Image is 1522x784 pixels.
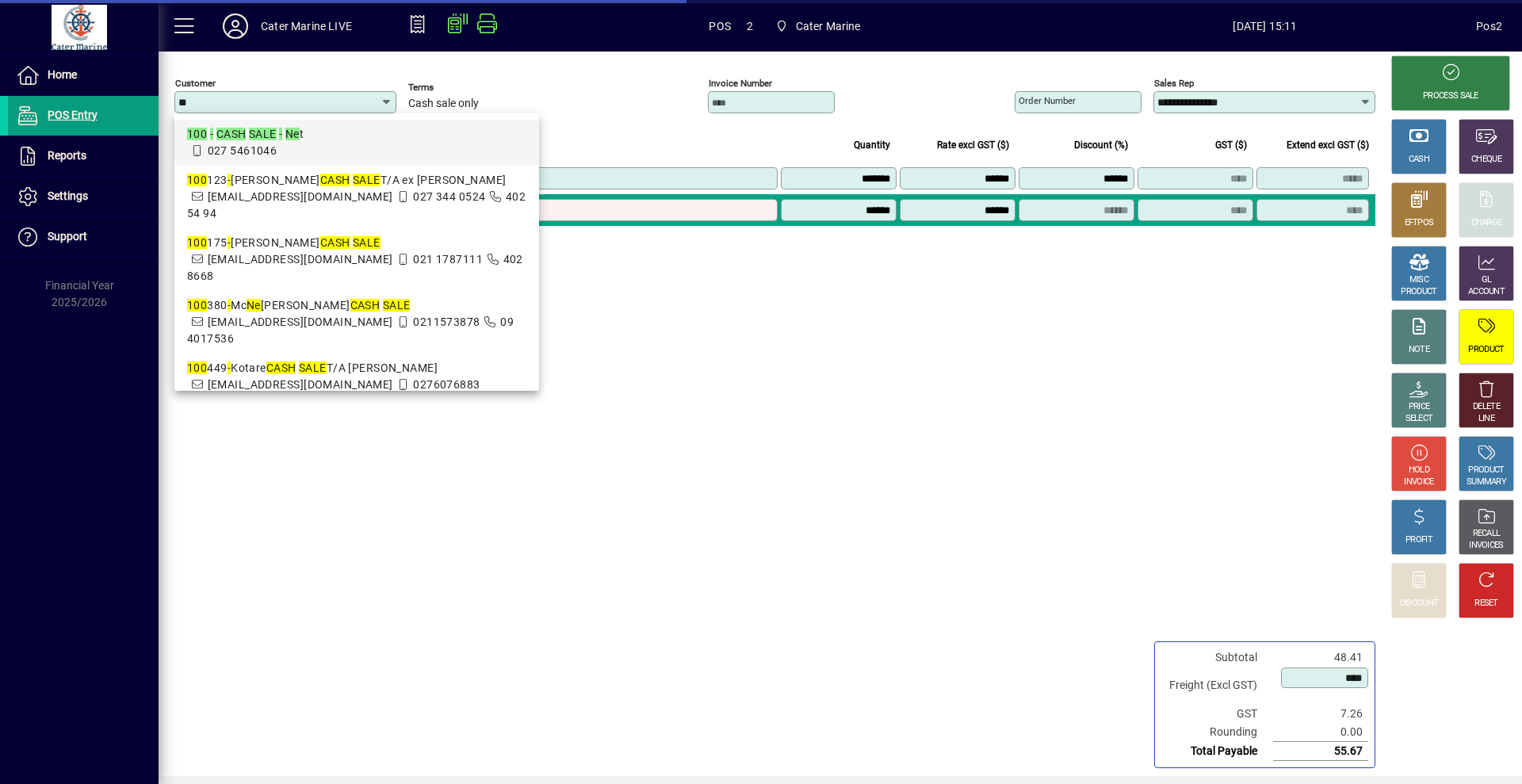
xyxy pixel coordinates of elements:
div: RECALL [1473,528,1501,540]
span: [EMAIL_ADDRESS][DOMAIN_NAME] [208,378,393,391]
div: PRODUCT [1468,465,1504,476]
em: SALE [383,299,411,312]
em: CASH [350,299,380,312]
em: CASH [266,361,296,374]
span: Discount (%) [1074,136,1128,154]
em: SALE [353,174,380,186]
div: PRODUCT [1401,286,1436,298]
div: GL [1482,274,1492,286]
div: DELETE [1473,401,1500,413]
span: Reports [48,149,86,162]
div: CASH [1409,154,1429,166]
mat-option: 100175 - Bob Goodwin CASH SALE [174,228,539,291]
span: Settings [48,189,88,202]
div: 123 [PERSON_NAME] T/A ex [PERSON_NAME] [187,172,526,189]
em: Ne [285,128,300,140]
span: 0276076883 [413,378,480,391]
div: RESET [1474,598,1498,610]
mat-option: 100380 - McNeilly, Peter CASH SALE [174,291,539,354]
div: SELECT [1405,413,1433,425]
a: Home [8,55,159,95]
td: 7.26 [1273,705,1368,723]
em: 100 [187,361,207,374]
span: [EMAIL_ADDRESS][DOMAIN_NAME] [208,253,393,266]
em: - [228,299,231,312]
em: - [279,128,282,140]
em: Ne [247,299,261,312]
em: 100 [187,299,207,312]
div: HOLD [1409,465,1429,476]
em: - [228,174,231,186]
span: 2 [747,13,753,39]
em: 100 [187,236,207,249]
div: DISCOUNT [1400,598,1438,610]
span: 0211573878 [413,316,480,328]
a: Reports [8,136,159,176]
td: Subtotal [1161,648,1273,667]
span: [EMAIL_ADDRESS][DOMAIN_NAME] [208,190,393,203]
span: Support [48,230,87,243]
mat-label: Customer [175,78,216,89]
div: SUMMARY [1467,476,1506,488]
div: 380 Mc [PERSON_NAME] [187,297,526,314]
em: - [228,236,231,249]
div: CHARGE [1471,217,1502,229]
a: Settings [8,177,159,216]
div: PRODUCT [1468,344,1504,356]
span: Terms [408,82,503,93]
div: EFTPOS [1405,217,1434,229]
div: INVOICE [1404,476,1433,488]
mat-option: 100123 - Andrew Smith CASH SALE T/A ex Sherilee [174,166,539,228]
em: CASH [320,174,350,186]
span: Home [48,68,77,81]
span: Cash sale only [408,98,479,110]
div: ACCOUNT [1468,286,1505,298]
mat-option: 100449 - Kotare CASH SALE T/A Robert Adams [174,354,539,400]
a: Support [8,217,159,257]
td: 48.41 [1273,648,1368,667]
span: 027 5461046 [208,144,277,157]
td: GST [1161,705,1273,723]
span: GST ($) [1215,136,1247,154]
span: POS [709,13,731,39]
div: MISC [1409,274,1428,286]
em: SALE [249,128,277,140]
div: 175 [PERSON_NAME] [187,235,526,251]
em: SALE [353,236,380,249]
td: Rounding [1161,723,1273,742]
td: 0.00 [1273,723,1368,742]
mat-option: 100 - CASH SALE - Net [174,120,539,166]
div: NOTE [1409,344,1429,356]
em: SALE [299,361,327,374]
span: Rate excl GST ($) [937,136,1009,154]
div: PROFIT [1405,534,1432,546]
em: - [228,361,231,374]
span: Cater Marine [769,12,867,40]
mat-label: Invoice number [709,78,772,89]
mat-label: Order number [1019,95,1076,106]
div: INVOICES [1469,540,1503,552]
div: PROCESS SALE [1423,90,1478,102]
div: t [187,126,526,143]
span: 027 344 0524 [413,190,485,203]
div: LINE [1478,413,1494,425]
span: Cater Marine [796,13,861,39]
div: CHEQUE [1471,154,1501,166]
div: Pos2 [1476,13,1502,39]
span: 021 1787111 [413,253,483,266]
td: 55.67 [1273,742,1368,761]
em: CASH [320,236,350,249]
span: Quantity [854,136,890,154]
em: 100 [187,128,207,140]
em: - [210,128,213,140]
span: [DATE] 15:11 [1054,13,1477,39]
button: Profile [210,12,261,40]
div: Cater Marine LIVE [261,13,352,39]
em: 100 [187,174,207,186]
span: Extend excl GST ($) [1287,136,1369,154]
span: POS Entry [48,109,98,121]
div: 449 Kotare T/A [PERSON_NAME] [187,360,526,377]
span: [EMAIL_ADDRESS][DOMAIN_NAME] [208,316,393,328]
td: Freight (Excl GST) [1161,667,1273,705]
em: CASH [216,128,247,140]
